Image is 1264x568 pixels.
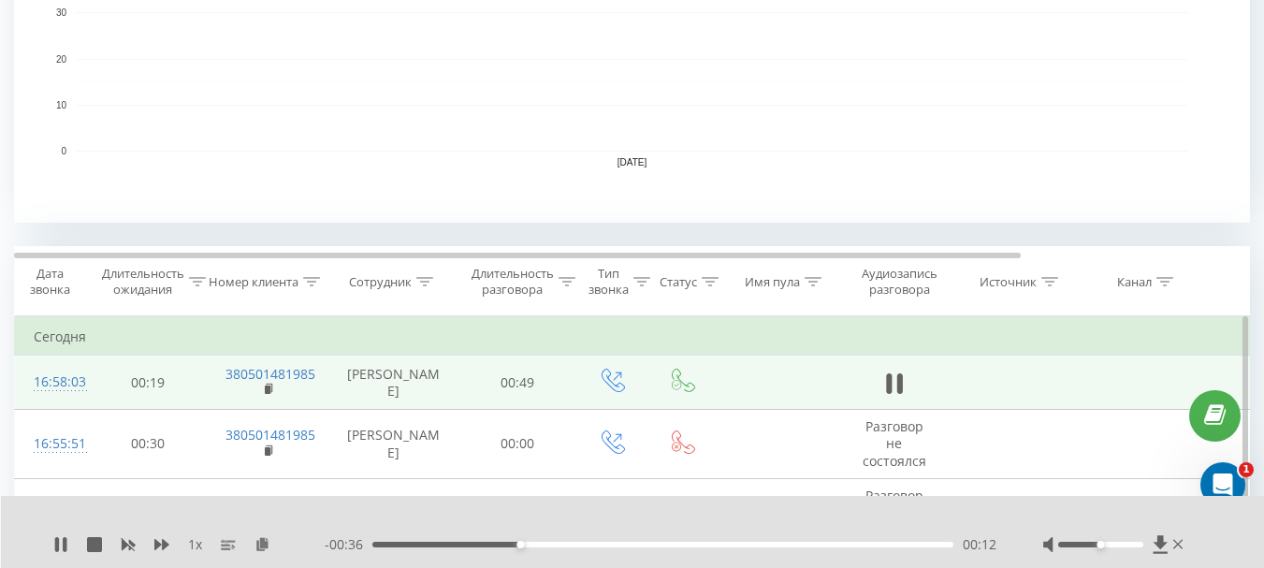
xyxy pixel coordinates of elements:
[459,410,576,479] td: 00:00
[225,495,315,513] a: 380632340176
[90,478,207,547] td: 00:40
[90,410,207,479] td: 00:30
[325,535,372,554] span: - 00:36
[617,157,647,167] text: [DATE]
[15,266,84,298] div: Дата звонка
[56,54,67,65] text: 20
[1097,541,1104,548] div: Accessibility label
[863,487,926,538] span: Разговор не состоялся
[472,266,554,298] div: Длительность разговора
[863,417,926,469] span: Разговор не состоялся
[1200,462,1245,507] iframe: Intercom live chat
[90,356,207,410] td: 00:19
[980,274,1037,290] div: Источник
[225,426,315,444] a: 380501481985
[188,535,202,554] span: 1 x
[328,356,459,410] td: [PERSON_NAME]
[56,8,67,19] text: 30
[516,541,524,548] div: Accessibility label
[349,274,412,290] div: Сотрудник
[588,266,629,298] div: Тип звонка
[1117,274,1152,290] div: Канал
[459,478,576,547] td: 00:00
[660,274,697,290] div: Статус
[963,535,996,554] span: 00:12
[328,478,459,547] td: [PERSON_NAME]
[225,365,315,383] a: 380501481985
[745,274,800,290] div: Имя пула
[459,356,576,410] td: 00:49
[328,410,459,479] td: [PERSON_NAME]
[56,100,67,110] text: 10
[854,266,945,298] div: Аудиозапись разговора
[1239,462,1254,477] span: 1
[102,266,184,298] div: Длительность ожидания
[209,274,298,290] div: Номер клиента
[34,495,71,532] div: 16:33:44
[34,426,71,462] div: 16:55:51
[61,146,66,156] text: 0
[34,364,71,401] div: 16:58:03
